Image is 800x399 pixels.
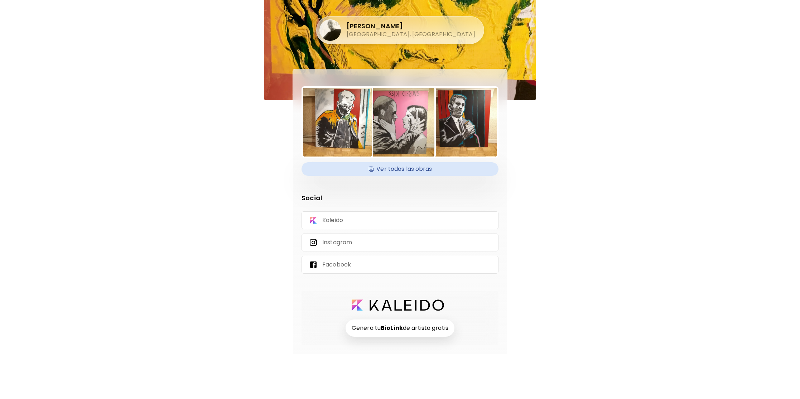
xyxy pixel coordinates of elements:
[309,216,318,225] img: Kaleido
[302,193,498,203] p: Social
[319,19,475,41] div: [PERSON_NAME][GEOGRAPHIC_DATA], [GEOGRAPHIC_DATA]
[322,216,343,224] p: Kaleido
[368,164,375,174] img: Available
[352,299,444,311] img: logo
[347,22,475,30] h4: [PERSON_NAME]
[347,30,475,38] h5: [GEOGRAPHIC_DATA], [GEOGRAPHIC_DATA]
[306,164,494,174] h4: Ver todas las obras
[302,162,498,176] div: AvailableVer todas las obras
[352,299,448,311] a: logo
[322,261,351,269] p: Facebook
[303,88,372,157] img: https://cdn.kaleido.art/CDN/Artwork/98649/Thumbnail/large.webp?updated=430583
[428,88,497,157] img: https://cdn.kaleido.art/CDN/Artwork/98710/Thumbnail/medium.webp?updated=430667
[346,319,454,337] h6: Genera tu de artista gratis
[381,324,403,332] strong: BioLink
[322,239,352,246] p: Instagram
[366,88,434,157] img: https://cdn.kaleido.art/CDN/Artwork/98706/Thumbnail/medium.webp?updated=430491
